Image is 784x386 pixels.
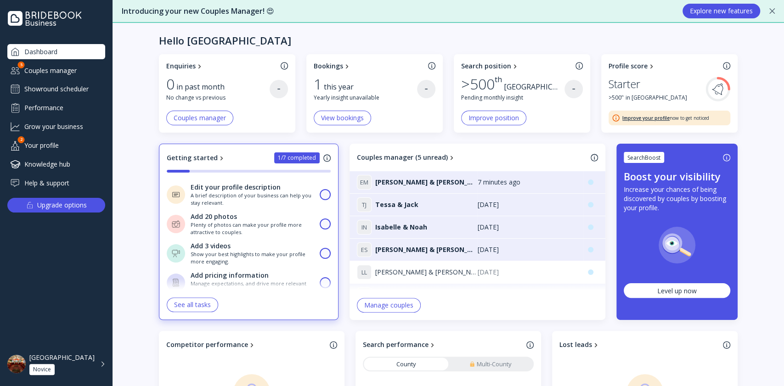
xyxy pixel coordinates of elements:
div: Add 3 videos [191,241,231,251]
div: 1/7 completed [278,154,316,162]
div: [DATE] [477,290,576,299]
div: Edit your profile description [191,183,281,192]
button: Improve position [461,111,526,125]
div: Manage expectations, and drive more relevant enquiries. [191,280,314,294]
div: Couples manager [7,63,105,78]
a: Improve your profile [622,115,670,121]
div: 1 [314,75,322,93]
a: Showround scheduler [7,82,105,96]
span: [PERSON_NAME] & Zain [375,290,451,299]
div: [DATE] [477,245,576,254]
iframe: Chat Widget [738,342,784,386]
div: Hello [GEOGRAPHIC_DATA] [159,34,291,47]
div: Add 20 photos [191,212,237,221]
button: View bookings [314,111,371,125]
div: Search performance [363,340,429,349]
button: Explore new features [682,4,760,18]
div: Plenty of photos can make your profile more attractive to couples. [191,221,314,235]
div: Add pricing information [191,271,269,280]
div: [GEOGRAPHIC_DATA] [504,82,564,92]
button: Manage couples [357,298,421,313]
a: Profile score [609,62,719,71]
div: 2 [18,136,25,143]
a: Search performance [363,340,523,349]
div: Level up now [657,286,697,295]
span: [PERSON_NAME] & [PERSON_NAME] [375,268,478,277]
div: Your profile [7,138,105,153]
div: Introducing your new Couples Manager! 😍 [122,6,673,17]
a: Lost leads [559,340,719,349]
button: See all tasks [167,297,218,312]
div: A brief description of your business can help you stay relevant. [191,192,314,206]
a: Performance [7,100,105,115]
div: Improve position [468,114,519,122]
div: Starter [609,75,640,93]
a: Search position [461,62,572,71]
div: Enquiries [166,62,196,71]
div: Profile score [609,62,648,71]
div: Competitor performance [166,340,248,349]
button: Upgrade options [7,198,105,213]
div: this year [324,82,359,92]
div: [DATE] [477,223,576,232]
a: Enquiries [166,62,277,71]
a: Knowledge hub [7,157,105,172]
div: 5 [18,62,25,68]
span: [PERSON_NAME] & [PERSON_NAME] [375,178,478,187]
div: [GEOGRAPHIC_DATA] [29,353,95,362]
div: Novice [33,366,51,373]
div: E S [357,242,372,257]
a: Your profile2 [7,138,105,153]
div: [DATE] [477,200,576,209]
div: Getting started [167,153,218,162]
div: in past month [176,82,230,92]
div: I N [357,220,372,235]
a: Dashboard [7,44,105,59]
div: Couples manager [174,114,226,122]
div: Manage couples [364,302,413,309]
div: See all tasks [174,301,211,308]
div: Multi-County [469,360,512,369]
div: Couples manager (5 unread) [357,153,448,162]
div: Boost your visibility [624,169,721,183]
div: Yearly insight unavailable [314,94,417,101]
a: Bookings [314,62,424,71]
a: Getting started [167,153,226,162]
div: 7 minutes ago [477,178,576,187]
span: Isabelle & Noah [375,223,427,232]
div: T J [357,197,372,212]
div: Show your best highlights to make your profile more engaging. [191,251,314,265]
div: SearchBoost [627,154,660,162]
a: Grow your business [7,119,105,134]
div: 0 [166,75,175,93]
div: [DATE] [477,268,576,277]
div: E M [357,175,372,190]
div: Search position [461,62,511,71]
button: Level up now [624,283,730,298]
div: Upgrade options [37,199,87,212]
div: F Z [357,287,372,302]
div: Lost leads [559,340,592,349]
a: Help & support [7,175,105,190]
span: Tessa & Jack [375,200,418,209]
img: dpr=2,fit=cover,g=face,w=48,h=48 [7,355,26,373]
a: Couples manager (5 unread) [357,153,587,162]
a: Couples manager5 [7,63,105,78]
div: View bookings [321,114,364,122]
button: Couples manager [166,111,233,125]
span: in [GEOGRAPHIC_DATA] [626,94,687,101]
a: Competitor performance [166,340,326,349]
div: L L [357,265,372,280]
a: County [364,358,448,370]
div: Pending monthly insight [461,94,564,101]
div: Bookings [314,62,343,71]
span: [PERSON_NAME] & [PERSON_NAME] [375,245,478,254]
div: No change vs previous [166,94,270,101]
div: Explore new features [690,7,753,15]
